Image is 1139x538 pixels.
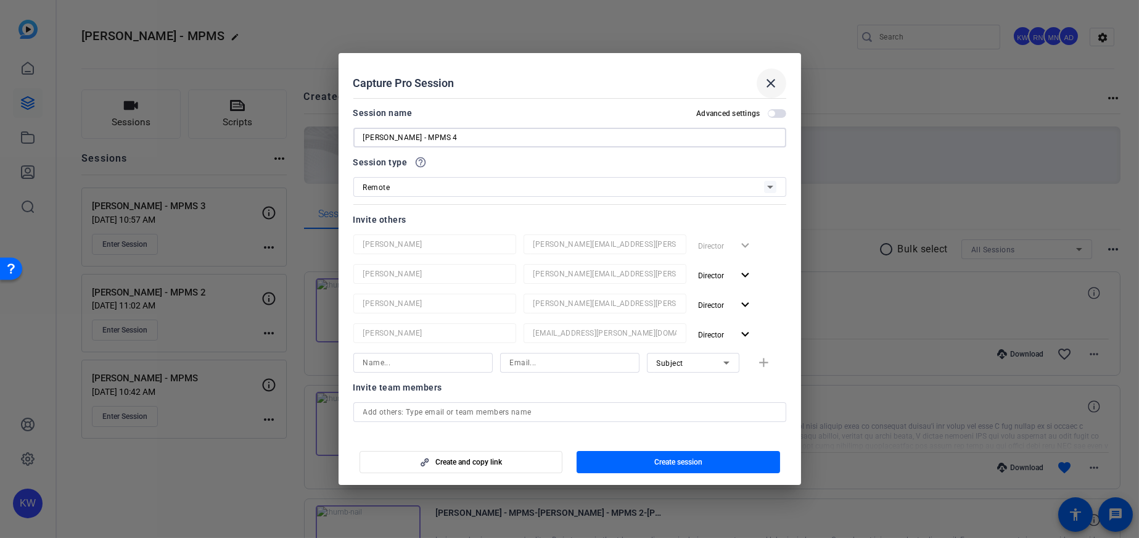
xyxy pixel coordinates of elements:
span: Director [699,331,725,339]
button: Director [694,264,759,286]
div: Invite team members [353,380,786,395]
input: Email... [533,267,676,281]
mat-icon: help_outline [415,156,427,168]
button: Director [694,323,759,346]
span: Director [699,271,725,280]
span: Create and copy link [435,457,502,467]
input: Email... [533,326,676,341]
button: Director [694,294,759,316]
h2: Advanced settings [696,109,760,118]
div: Capture Pro Session [353,68,786,98]
mat-icon: expand_more [738,327,754,342]
mat-icon: expand_more [738,268,754,283]
input: Email... [510,355,630,370]
button: Create and copy link [360,451,563,473]
input: Name... [363,237,506,252]
input: Name... [363,355,483,370]
input: Name... [363,326,506,341]
span: Create session [654,457,702,467]
span: Remote [363,183,390,192]
input: Name... [363,267,506,281]
span: Director [699,301,725,310]
mat-icon: close [764,76,779,91]
span: Session type [353,155,408,170]
input: Add others: Type email or team members name [363,405,776,420]
input: Enter Session Name [363,130,776,145]
div: Session name [353,106,413,120]
span: Subject [657,359,684,368]
mat-icon: expand_more [738,297,754,313]
input: Email... [533,237,676,252]
button: Create session [577,451,780,473]
input: Email... [533,296,676,311]
input: Name... [363,296,506,311]
div: Invite others [353,212,786,227]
